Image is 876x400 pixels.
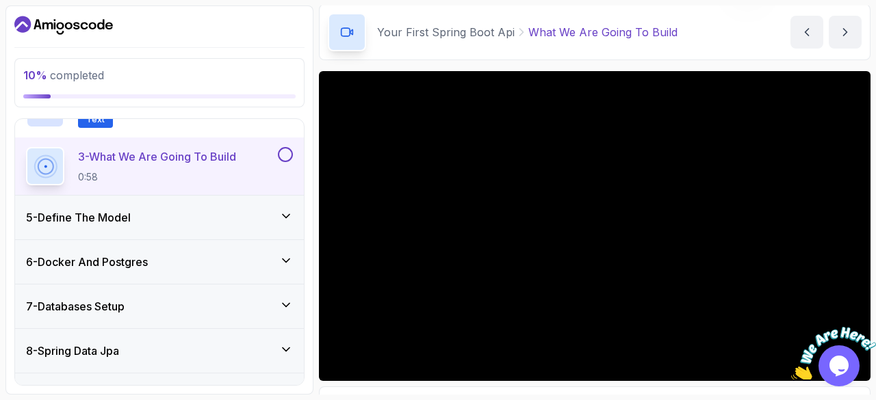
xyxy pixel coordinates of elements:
iframe: 2 - What We Are Going To Build [319,71,871,381]
p: 0:58 [78,170,236,184]
iframe: chat widget [791,315,876,379]
p: 3 - What We Are Going To Build [78,148,236,165]
span: Text [86,114,105,125]
h3: 7 - Databases Setup [26,298,125,315]
button: 3-What We Are Going To Build0:58 [26,147,293,185]
h3: 6 - Docker And Postgres [26,254,148,270]
button: next content [829,16,862,49]
button: 7-Databases Setup [15,284,304,328]
span: completed [23,68,104,82]
button: 5-Define The Model [15,196,304,239]
a: Dashboard [14,14,113,36]
p: Your First Spring Boot Api [377,24,515,40]
button: 6-Docker And Postgres [15,240,304,284]
p: What We Are Going To Build [528,24,678,40]
button: previous content [790,16,823,49]
h3: 5 - Define The Model [26,209,131,226]
span: 10 % [23,68,47,82]
h3: 8 - Spring Data Jpa [26,343,119,359]
button: 8-Spring Data Jpa [15,329,304,373]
